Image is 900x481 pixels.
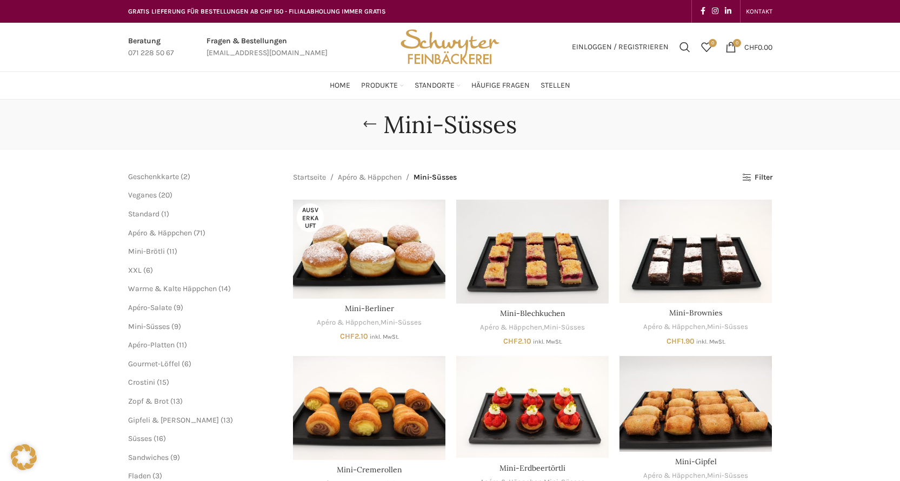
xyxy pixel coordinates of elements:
a: 0 CHF0.00 [720,36,778,58]
span: GRATIS LIEFERUNG FÜR BESTELLUNGEN AB CHF 150 - FILIALABHOLUNG IMMER GRATIS [128,8,386,15]
a: Gourmet-Löffel [128,359,180,368]
a: Mini-Cremerollen [293,356,445,460]
span: KONTAKT [746,8,772,15]
a: Home [330,75,350,96]
bdi: 0.00 [744,42,772,51]
span: 9 [174,322,178,331]
span: Ausverkauft [297,203,324,232]
a: XXL [128,266,142,275]
a: Go back [356,114,383,135]
span: Standard [128,209,159,219]
span: 11 [169,247,175,256]
a: Apéro-Salate [128,303,172,312]
a: Mini-Gipfel [619,356,772,452]
span: 0 [733,39,741,47]
a: 0 [696,36,717,58]
span: 6 [184,359,189,368]
a: Mini-Süsses [544,322,585,333]
a: Infobox link [206,35,328,60]
a: Warme & Kalte Häppchen [128,284,217,293]
span: 6 [146,266,150,275]
div: Meine Wunschliste [696,36,717,58]
span: 1 [164,209,166,219]
a: Mini-Blechkuchen [500,308,565,318]
span: Produkte [361,81,398,91]
a: Häufige Fragen [471,75,530,96]
span: 3 [155,471,159,480]
div: , [456,322,609,333]
span: 9 [176,303,181,312]
span: 16 [156,434,163,443]
span: CHF [666,337,681,346]
a: Stellen [541,75,570,96]
span: 15 [159,378,166,387]
span: 13 [223,416,230,425]
a: Gipfeli & [PERSON_NAME] [128,416,219,425]
span: CHF [744,42,758,51]
a: Mini-Brötli [128,247,165,256]
span: Häufige Fragen [471,81,530,91]
span: CHF [340,332,355,341]
a: Geschenkkarte [128,172,179,181]
a: Infobox link [128,35,174,60]
a: Sandwiches [128,453,169,462]
a: Mini-Berliner [345,304,394,313]
a: Mini-Erdbeertörtli [499,463,565,473]
div: Secondary navigation [741,1,778,22]
span: Apéro-Platten [128,340,175,350]
span: Standorte [415,81,455,91]
span: CHF [503,337,518,346]
bdi: 1.90 [666,337,695,346]
a: Mini-Cremerollen [337,465,402,475]
a: Mini-Berliner [293,200,445,298]
small: inkl. MwSt. [696,338,725,345]
bdi: 2.10 [340,332,368,341]
a: Mini-Erdbeertörtli [456,356,609,458]
a: Site logo [397,42,503,51]
a: Einloggen / Registrieren [566,36,674,58]
span: 11 [179,340,184,350]
a: Mini-Blechkuchen [456,200,609,304]
nav: Breadcrumb [293,172,457,183]
a: Süsses [128,434,152,443]
div: , [619,471,772,481]
a: Apéro & Häppchen [128,228,192,238]
a: Mini-Brownies [669,308,722,318]
a: Produkte [361,75,404,96]
a: Apéro & Häppchen [317,318,379,328]
a: Zopf & Brot [128,397,169,406]
a: Mini-Süsses [707,322,748,332]
small: inkl. MwSt. [533,338,562,345]
h1: Mini-Süsses [383,110,517,139]
a: Veganes [128,190,157,200]
div: , [293,318,445,328]
a: Fladen [128,471,151,480]
a: Standorte [415,75,461,96]
span: Home [330,81,350,91]
a: Startseite [293,172,326,183]
a: Linkedin social link [722,4,735,19]
a: Mini-Gipfel [675,457,717,466]
a: Facebook social link [697,4,709,19]
a: Crostini [128,378,155,387]
span: 14 [221,284,228,293]
a: Apéro & Häppchen [643,471,705,481]
a: Filter [742,173,772,182]
span: 0 [709,39,717,47]
a: Mini-Süsses [128,322,170,331]
span: Stellen [541,81,570,91]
